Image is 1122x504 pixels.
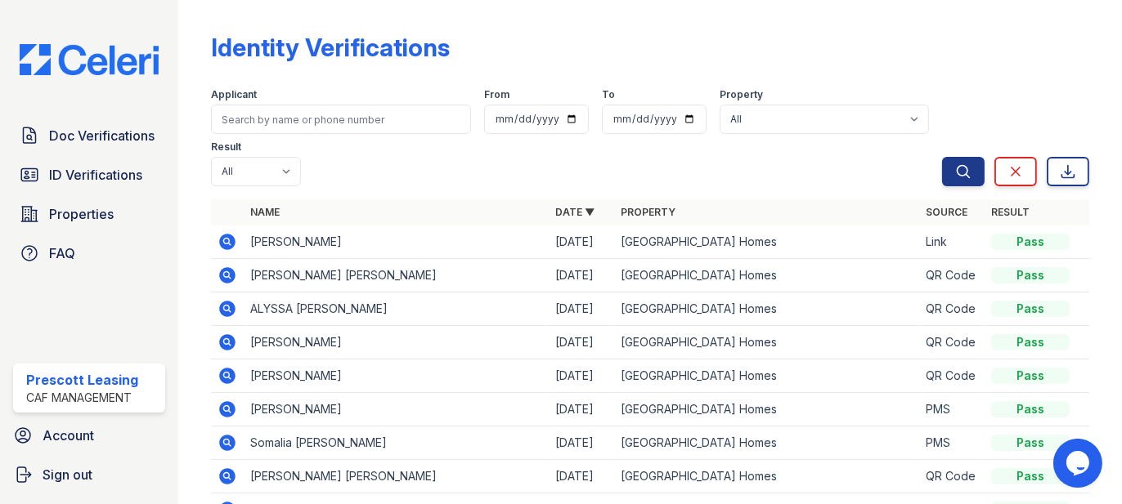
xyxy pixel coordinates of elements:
span: Account [43,426,94,445]
td: [GEOGRAPHIC_DATA] Homes [614,292,919,326]
td: [GEOGRAPHIC_DATA] Homes [614,393,919,426]
a: Name [250,206,280,218]
a: Properties [13,198,165,230]
td: QR Code [919,259,985,292]
div: CAF Management [26,390,138,406]
td: Somalia [PERSON_NAME] [244,426,549,460]
a: Result [991,206,1030,218]
td: [DATE] [549,225,614,259]
div: Pass [991,301,1070,317]
a: FAQ [13,237,165,270]
td: QR Code [919,460,985,493]
td: [PERSON_NAME] [244,393,549,426]
img: CE_Logo_Blue-a8612792a0a2168367f1c8372b55b34899dd931a85d93a1a3d3e32e68fde9ad4.png [7,44,172,75]
label: Result [211,140,241,154]
td: QR Code [919,292,985,326]
td: [DATE] [549,393,614,426]
div: Pass [991,234,1070,250]
td: QR Code [919,359,985,393]
td: [GEOGRAPHIC_DATA] Homes [614,259,919,292]
div: Pass [991,401,1070,417]
td: QR Code [919,326,985,359]
span: Doc Verifications [49,126,155,145]
label: Applicant [211,88,257,101]
td: [PERSON_NAME] [244,359,549,393]
td: [DATE] [549,359,614,393]
div: Pass [991,435,1070,451]
td: [DATE] [549,460,614,493]
td: [DATE] [549,426,614,460]
td: [DATE] [549,292,614,326]
span: Properties [49,204,114,224]
input: Search by name or phone number [211,105,471,134]
a: Account [7,419,172,452]
span: Sign out [43,465,92,484]
div: Prescott Leasing [26,370,138,390]
label: Property [720,88,763,101]
div: Pass [991,267,1070,283]
div: Identity Verifications [211,33,450,62]
div: Pass [991,368,1070,384]
span: ID Verifications [49,165,142,185]
a: ID Verifications [13,158,165,191]
td: [PERSON_NAME] [PERSON_NAME] [244,460,549,493]
td: [PERSON_NAME] [244,225,549,259]
a: Property [621,206,675,218]
td: [DATE] [549,259,614,292]
a: Sign out [7,458,172,491]
td: PMS [919,426,985,460]
label: To [602,88,615,101]
td: [DATE] [549,326,614,359]
td: ALYSSA [PERSON_NAME] [244,292,549,326]
td: [GEOGRAPHIC_DATA] Homes [614,225,919,259]
td: [GEOGRAPHIC_DATA] Homes [614,460,919,493]
a: Doc Verifications [13,119,165,152]
a: Source [926,206,967,218]
div: Pass [991,468,1070,484]
iframe: chat widget [1053,439,1106,488]
td: [PERSON_NAME] [244,326,549,359]
td: [GEOGRAPHIC_DATA] Homes [614,326,919,359]
td: PMS [919,393,985,426]
a: Date ▼ [555,206,595,218]
label: From [484,88,509,101]
td: [GEOGRAPHIC_DATA] Homes [614,359,919,393]
span: FAQ [49,243,75,263]
td: Link [919,225,985,259]
div: Pass [991,334,1070,350]
td: [GEOGRAPHIC_DATA] Homes [614,426,919,460]
td: [PERSON_NAME] [PERSON_NAME] [244,259,549,292]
